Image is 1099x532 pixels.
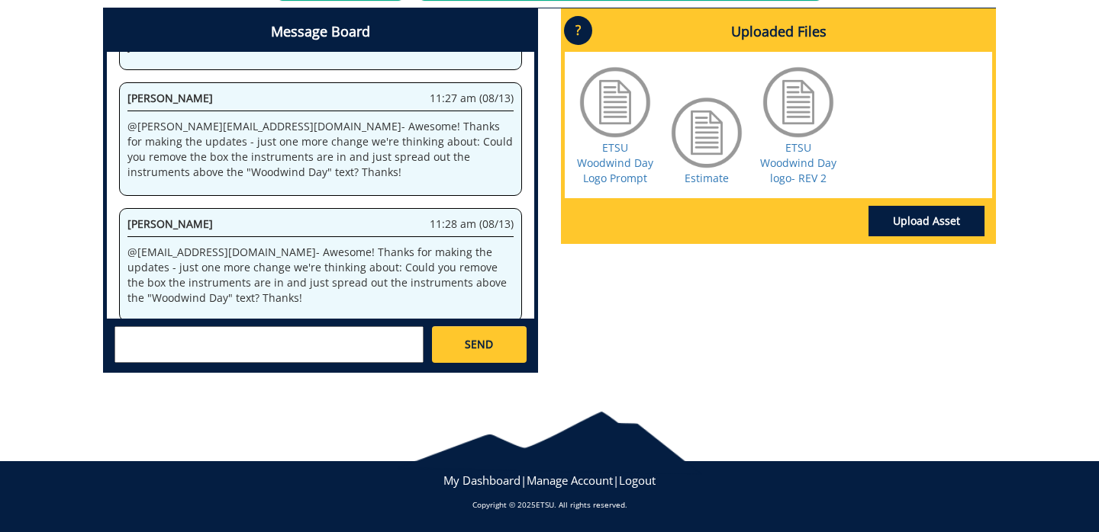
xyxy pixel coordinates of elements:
h4: Message Board [107,12,534,52]
a: ETSU Woodwind Day logo- REV 2 [760,140,836,185]
p: @ [PERSON_NAME][EMAIL_ADDRESS][DOMAIN_NAME] - Awesome! Thanks for making the updates - just one m... [127,119,514,180]
span: 11:27 am (08/13) [430,91,514,106]
a: Upload Asset [869,206,985,236]
h4: Uploaded Files [565,12,992,52]
a: ETSU Woodwind Day Logo Prompt [577,140,653,185]
span: [PERSON_NAME] [127,216,213,231]
a: Estimate [685,171,729,185]
a: SEND [432,326,527,363]
span: 11:28 am (08/13) [430,216,514,232]
a: Manage Account [527,473,613,488]
a: Logout [619,473,656,488]
a: My Dashboard [443,473,520,488]
span: [PERSON_NAME] [127,91,213,105]
p: @ [EMAIL_ADDRESS][DOMAIN_NAME] - Awesome! Thanks for making the updates - just one more change we... [127,245,514,306]
p: ? [564,16,592,45]
span: SEND [465,337,493,352]
a: ETSU [536,499,554,510]
textarea: messageToSend [114,326,424,363]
